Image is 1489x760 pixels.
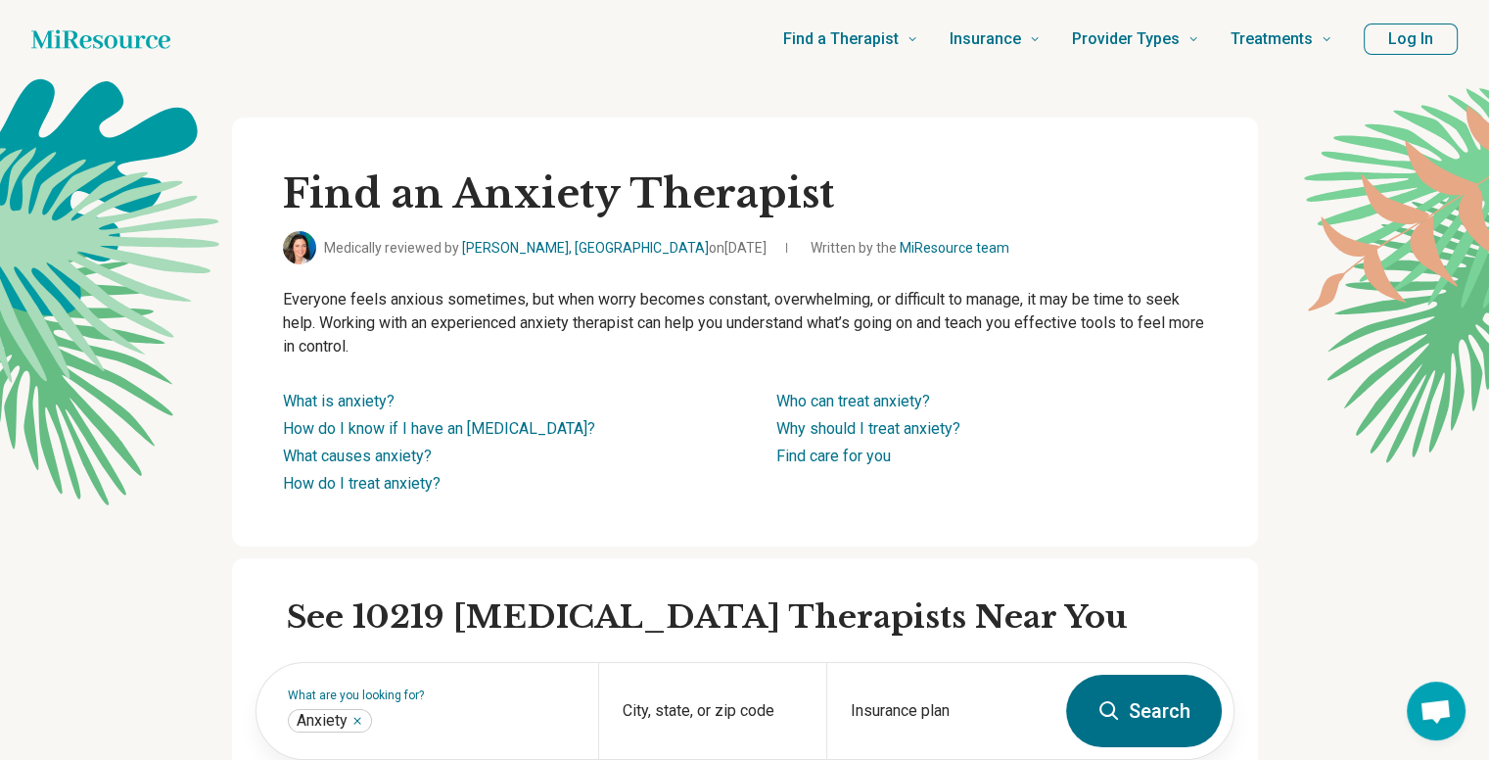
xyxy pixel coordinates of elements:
[811,238,1009,259] span: Written by the
[283,447,432,465] a: What causes anxiety?
[1066,675,1222,747] button: Search
[283,474,441,493] a: How do I treat anxiety?
[1072,25,1180,53] span: Provider Types
[283,419,595,438] a: How do I know if I have an [MEDICAL_DATA]?
[351,715,363,727] button: Anxiety
[288,709,372,733] div: Anxiety
[287,597,1234,639] h2: See 10219 [MEDICAL_DATA] Therapists Near You
[324,238,767,259] span: Medically reviewed by
[900,240,1009,256] a: MiResource team
[288,689,575,701] label: What are you looking for?
[1407,682,1466,740] div: Open chat
[1231,25,1313,53] span: Treatments
[776,419,960,438] a: Why should I treat anxiety?
[283,288,1207,358] p: Everyone feels anxious sometimes, but when worry becomes constant, overwhelming, or difficult to ...
[283,168,1207,219] h1: Find an Anxiety Therapist
[783,25,899,53] span: Find a Therapist
[1364,24,1458,55] button: Log In
[462,240,709,256] a: [PERSON_NAME], [GEOGRAPHIC_DATA]
[950,25,1021,53] span: Insurance
[776,447,891,465] a: Find care for you
[709,240,767,256] span: on [DATE]
[31,20,170,59] a: Home page
[776,392,930,410] a: Who can treat anxiety?
[283,392,395,410] a: What is anxiety?
[297,711,348,731] span: Anxiety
